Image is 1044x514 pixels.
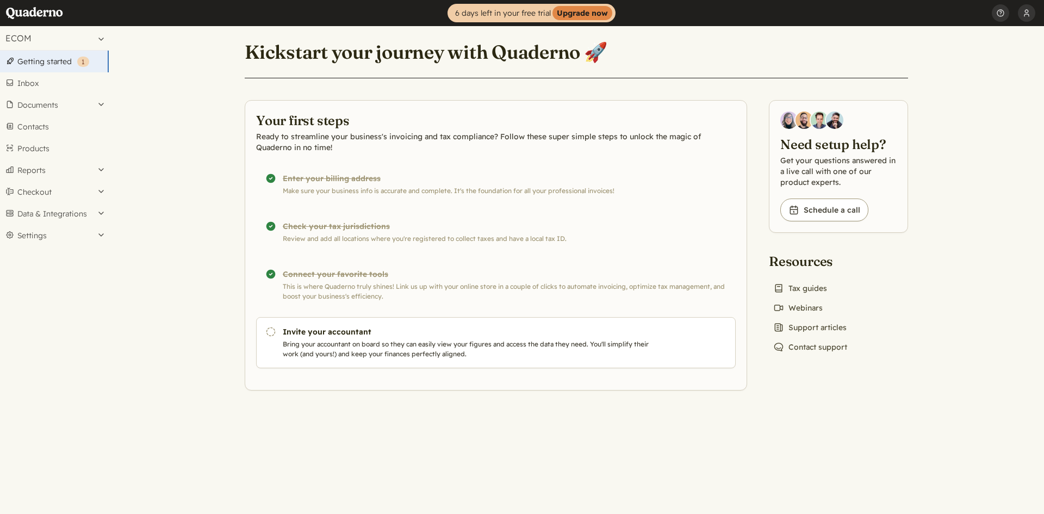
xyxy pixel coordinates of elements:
[796,112,813,129] img: Jairo Fumero, Account Executive at Quaderno
[780,135,897,153] h2: Need setup help?
[811,112,828,129] img: Ivo Oltmans, Business Developer at Quaderno
[826,112,843,129] img: Javier Rubio, DevRel at Quaderno
[769,300,827,315] a: Webinars
[769,281,831,296] a: Tax guides
[283,339,654,359] p: Bring your accountant on board so they can easily view your figures and access the data they need...
[256,131,736,153] p: Ready to streamline your business's invoicing and tax compliance? Follow these super simple steps...
[780,155,897,188] p: Get your questions answered in a live call with one of our product experts.
[769,252,852,270] h2: Resources
[82,58,85,66] span: 1
[283,326,654,337] h3: Invite your accountant
[780,199,868,221] a: Schedule a call
[769,339,852,355] a: Contact support
[780,112,798,129] img: Diana Carrasco, Account Executive at Quaderno
[245,40,607,64] h1: Kickstart your journey with Quaderno 🚀
[256,317,736,368] a: Invite your accountant Bring your accountant on board so they can easily view your figures and ac...
[448,4,616,22] a: 6 days left in your free trialUpgrade now
[256,112,736,129] h2: Your first steps
[552,6,612,20] strong: Upgrade now
[769,320,851,335] a: Support articles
